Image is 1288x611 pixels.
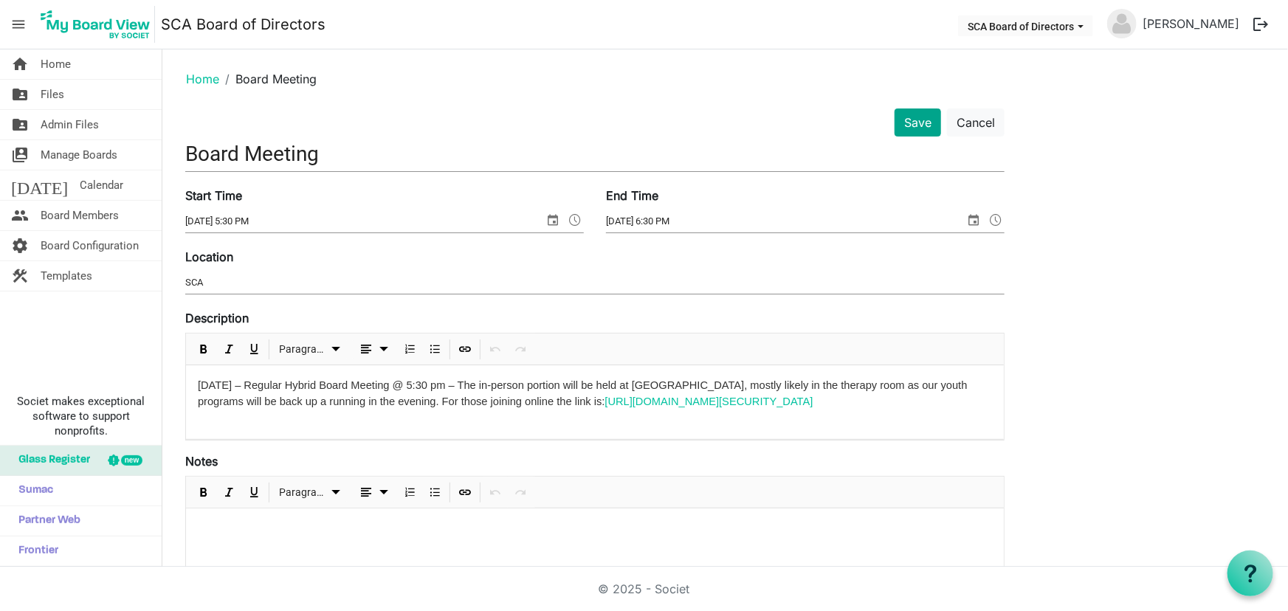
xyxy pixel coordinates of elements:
[185,187,242,204] label: Start Time
[11,170,68,200] span: [DATE]
[425,340,445,359] button: Bulleted List
[422,334,447,365] div: Bulleted List
[41,110,99,139] span: Admin Files
[161,10,326,39] a: SCA Board of Directors
[41,49,71,79] span: Home
[185,248,233,266] label: Location
[11,536,58,566] span: Frontier
[11,80,29,109] span: folder_shared
[11,446,90,475] span: Glass Register
[599,581,690,596] a: © 2025 - Societ
[605,396,813,407] a: [URL][DOMAIN_NAME][SECURITY_DATA]
[11,49,29,79] span: home
[219,70,317,88] li: Board Meeting
[350,334,398,365] div: Alignments
[7,394,155,438] span: Societ makes exceptional software to support nonprofits.
[352,340,395,359] button: dropdownbutton
[544,210,562,229] span: select
[895,108,941,137] button: Save
[194,340,214,359] button: Bold
[41,140,117,170] span: Manage Boards
[400,483,420,502] button: Numbered List
[11,506,80,536] span: Partner Web
[244,340,264,359] button: Underline
[194,483,214,502] button: Bold
[606,187,658,204] label: End Time
[219,483,239,502] button: Italic
[241,334,266,365] div: Underline
[958,15,1093,36] button: SCA Board of Directors dropdownbutton
[350,477,398,508] div: Alignments
[121,455,142,466] div: new
[275,483,348,502] button: Paragraph dropdownbutton
[191,334,216,365] div: Bold
[36,6,155,43] img: My Board View Logo
[965,210,982,229] span: select
[11,140,29,170] span: switch_account
[425,483,445,502] button: Bulleted List
[4,10,32,38] span: menu
[455,340,475,359] button: Insert Link
[272,334,350,365] div: Formats
[216,334,241,365] div: Italic
[397,334,422,365] div: Numbered List
[36,6,161,43] a: My Board View Logo
[219,340,239,359] button: Italic
[947,108,1005,137] button: Cancel
[185,137,1005,171] input: Title
[198,377,992,410] p: [DATE] – Regular Hybrid Board Meeting @ 5:30 pm – The in-person portion will be held at [GEOGRAPH...
[244,483,264,502] button: Underline
[11,476,53,505] span: Sumac
[41,261,92,291] span: Templates
[11,231,29,260] span: settings
[452,477,478,508] div: Insert Link
[1107,9,1137,38] img: no-profile-picture.svg
[11,261,29,291] span: construction
[216,477,241,508] div: Italic
[11,201,29,230] span: people
[1245,9,1276,40] button: logout
[422,477,447,508] div: Bulleted List
[280,340,328,359] span: Paragraph
[185,452,218,470] label: Notes
[41,201,119,230] span: Board Members
[272,477,350,508] div: Formats
[185,309,249,327] label: Description
[275,340,348,359] button: Paragraph dropdownbutton
[352,483,395,502] button: dropdownbutton
[452,334,478,365] div: Insert Link
[397,477,422,508] div: Numbered List
[241,477,266,508] div: Underline
[80,170,123,200] span: Calendar
[11,110,29,139] span: folder_shared
[41,80,64,109] span: Files
[455,483,475,502] button: Insert Link
[41,231,139,260] span: Board Configuration
[400,340,420,359] button: Numbered List
[280,483,328,502] span: Paragraph
[186,72,219,86] a: Home
[1137,9,1245,38] a: [PERSON_NAME]
[191,477,216,508] div: Bold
